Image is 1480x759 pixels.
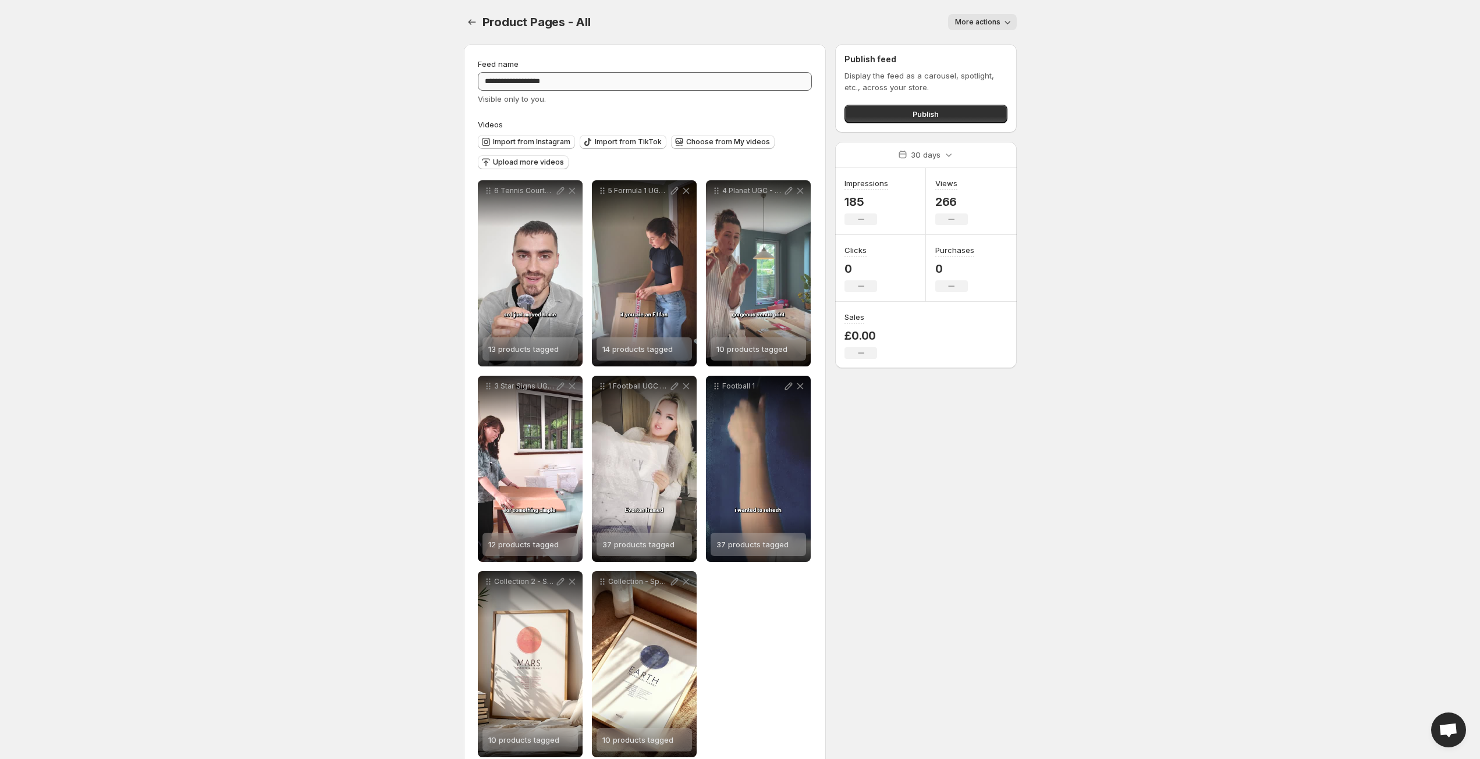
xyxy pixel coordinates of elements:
[955,17,1000,27] span: More actions
[464,14,480,30] button: Settings
[478,94,546,104] span: Visible only to you.
[482,15,591,29] span: Product Pages - All
[913,108,939,120] span: Publish
[935,177,957,189] h3: Views
[608,382,669,391] p: 1 Football UGC - [PERSON_NAME]
[844,244,867,256] h3: Clicks
[478,135,575,149] button: Import from Instagram
[602,735,673,744] span: 10 products tagged
[935,195,968,209] p: 266
[608,577,669,586] p: Collection - Space Flicking
[716,344,787,354] span: 10 products tagged
[494,382,555,391] p: 3 Star Signs UGC - Andi
[1431,712,1466,747] div: Open chat
[935,262,974,276] p: 0
[595,137,662,147] span: Import from TikTok
[844,195,888,209] p: 185
[478,180,583,366] div: 6 Tennis Courts UGC - [PERSON_NAME] Week 1-213 products tagged
[844,177,888,189] h3: Impressions
[580,135,666,149] button: Import from TikTok
[478,59,519,69] span: Feed name
[494,577,555,586] p: Collection 2 - Space 2
[488,344,559,354] span: 13 products tagged
[722,186,783,195] p: 4 Planet UGC - Miranda Week 1-2
[844,262,877,276] p: 0
[706,376,811,562] div: Football 137 products tagged
[716,540,789,549] span: 37 products tagged
[948,14,1017,30] button: More actions
[844,54,1007,65] h2: Publish feed
[844,105,1007,123] button: Publish
[493,158,564,167] span: Upload more videos
[844,329,877,343] p: £0.00
[493,137,570,147] span: Import from Instagram
[671,135,775,149] button: Choose from My videos
[494,186,555,195] p: 6 Tennis Courts UGC - [PERSON_NAME] Week 1-2
[844,70,1007,93] p: Display the feed as a carousel, spotlight, etc., across your store.
[488,735,559,744] span: 10 products tagged
[478,571,583,757] div: Collection 2 - Space 210 products tagged
[935,244,974,256] h3: Purchases
[478,120,503,129] span: Videos
[592,571,697,757] div: Collection - Space Flicking10 products tagged
[722,382,783,391] p: Football 1
[478,376,583,562] div: 3 Star Signs UGC - Andi12 products tagged
[488,540,559,549] span: 12 products tagged
[592,180,697,366] div: 5 Formula 1 UGC - El Week 1-214 products tagged
[686,137,770,147] span: Choose from My videos
[478,155,569,169] button: Upload more videos
[911,149,940,161] p: 30 days
[706,180,811,366] div: 4 Planet UGC - Miranda Week 1-210 products tagged
[844,311,864,323] h3: Sales
[608,186,669,195] p: 5 Formula 1 UGC - El Week 1-2
[592,376,697,562] div: 1 Football UGC - [PERSON_NAME]37 products tagged
[602,344,673,354] span: 14 products tagged
[602,540,675,549] span: 37 products tagged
